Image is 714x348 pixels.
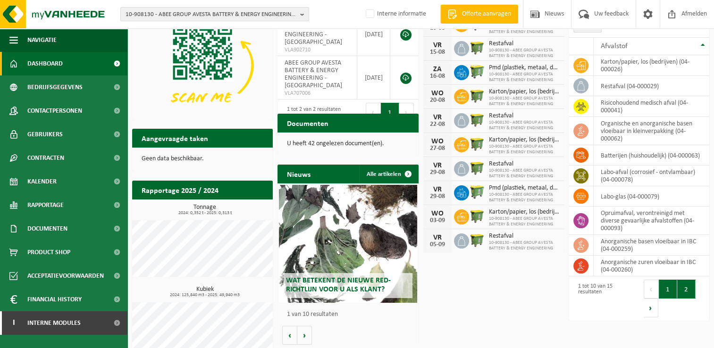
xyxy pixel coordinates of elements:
[120,7,309,21] button: 10-908130 - ABEE GROUP AVESTA BATTERY & ENERGY ENGINEERING - NINOVE
[594,76,709,96] td: restafval (04-000029)
[440,5,518,24] a: Offerte aanvragen
[27,123,63,146] span: Gebruikers
[644,298,658,317] button: Next
[137,211,273,215] span: 2024: 0,352 t - 2025: 0,313 t
[27,193,64,217] span: Rapportage
[359,165,418,183] a: Alle artikelen
[366,103,381,122] button: Previous
[460,9,513,19] span: Offerte aanvragen
[137,293,273,298] span: 2024: 125,840 m3 - 2025: 49,940 m3
[27,240,70,264] span: Product Shop
[469,160,485,176] img: WB-1100-HPE-GN-51
[489,24,559,35] span: 10-908130 - ABEE GROUP AVESTA BATTERY & ENERGY ENGINEERING
[489,232,559,240] span: Restafval
[277,114,338,132] h2: Documenten
[142,156,263,162] p: Geen data beschikbaar.
[364,7,426,21] label: Interne informatie
[27,75,83,99] span: Bedrijfsgegevens
[489,240,559,251] span: 10-908130 - ABEE GROUP AVESTA BATTERY & ENERGY ENGINEERING
[489,192,559,203] span: 10-908130 - ABEE GROUP AVESTA BATTERY & ENERGY ENGINEERING
[489,184,559,192] span: Pmd (plastiek, metaal, drankkartons) (bedrijven)
[489,112,559,120] span: Restafval
[594,55,709,76] td: karton/papier, los (bedrijven) (04-000026)
[428,145,447,152] div: 27-08
[489,64,559,72] span: Pmd (plastiek, metaal, drankkartons) (bedrijven)
[27,146,64,170] span: Contracten
[27,170,57,193] span: Kalender
[428,217,447,224] div: 03-09
[644,280,659,298] button: Previous
[469,112,485,128] img: WB-1100-HPE-GN-51
[381,103,399,122] button: 1
[27,264,104,288] span: Acceptatievoorwaarden
[489,160,559,168] span: Restafval
[357,13,390,56] td: [DATE]
[27,288,82,311] span: Financial History
[469,232,485,248] img: WB-1100-HPE-GN-51
[428,241,447,248] div: 05-09
[469,88,485,104] img: WB-1100-HPE-GN-51
[594,207,709,235] td: opruimafval, verontreinigd met diverse gevaarlijke afvalstoffen (04-000093)
[282,102,341,123] div: 1 tot 2 van 2 resultaten
[489,40,559,48] span: Restafval
[594,117,709,145] td: organische en anorganische basen vloeibaar in kleinverpakking (04-000062)
[132,181,228,199] h2: Rapportage 2025 / 2024
[428,49,447,56] div: 15-08
[601,42,628,50] span: Afvalstof
[489,48,559,59] span: 10-908130 - ABEE GROUP AVESTA BATTERY & ENERGY ENGINEERING
[428,114,447,121] div: VR
[285,90,350,97] span: VLA707006
[469,208,485,224] img: WB-1100-HPE-GN-51
[297,326,312,345] button: Volgende
[428,97,447,104] div: 20-08
[287,311,413,318] p: 1 van 10 resultaten
[594,96,709,117] td: risicohoudend medisch afval (04-000041)
[573,279,634,318] div: 1 tot 10 van 15 resultaten
[428,186,447,193] div: VR
[428,210,447,217] div: WO
[428,162,447,169] div: VR
[594,186,709,207] td: labo-glas (04-000079)
[27,99,82,123] span: Contactpersonen
[469,64,485,80] img: WB-0660-HPE-GN-51
[489,216,559,227] span: 10-908130 - ABEE GROUP AVESTA BATTERY & ENERGY ENGINEERING
[27,217,67,240] span: Documenten
[137,204,273,215] h3: Tonnage
[489,120,559,131] span: 10-908130 - ABEE GROUP AVESTA BATTERY & ENERGY ENGINEERING
[594,145,709,166] td: batterijen (huishoudelijk) (04-000063)
[594,235,709,256] td: anorganische basen vloeibaar in IBC (04-000259)
[285,16,342,46] span: ABEE GROUP AVESTA BATTERY & ENERGY ENGINEERING - [GEOGRAPHIC_DATA]
[27,52,63,75] span: Dashboard
[469,40,485,56] img: WB-1100-HPE-GN-51
[469,184,485,200] img: WB-0660-HPE-GN-51
[27,28,57,52] span: Navigatie
[137,286,273,298] h3: Kubiek
[428,73,447,80] div: 16-08
[126,8,296,22] span: 10-908130 - ABEE GROUP AVESTA BATTERY & ENERGY ENGINEERING - NINOVE
[489,88,559,96] span: Karton/papier, los (bedrijven)
[489,168,559,179] span: 10-908130 - ABEE GROUP AVESTA BATTERY & ENERGY ENGINEERING
[489,208,559,216] span: Karton/papier, los (bedrijven)
[27,311,81,335] span: Interne modules
[489,96,559,107] span: 10-908130 - ABEE GROUP AVESTA BATTERY & ENERGY ENGINEERING
[282,326,297,345] button: Vorige
[594,256,709,276] td: anorganische zuren vloeibaar in IBC (04-000260)
[285,59,342,89] span: ABEE GROUP AVESTA BATTERY & ENERGY ENGINEERING - [GEOGRAPHIC_DATA]
[489,136,559,144] span: Karton/papier, los (bedrijven)
[428,121,447,128] div: 22-08
[277,165,320,183] h2: Nieuws
[428,41,447,49] div: VR
[287,141,409,147] p: U heeft 42 ongelezen document(en).
[469,136,485,152] img: WB-1100-HPE-GN-51
[286,277,391,293] span: Wat betekent de nieuwe RED-richtlijn voor u als klant?
[428,138,447,145] div: WO
[357,56,390,99] td: [DATE]
[285,46,350,54] span: VLA902710
[428,193,447,200] div: 29-08
[428,234,447,241] div: VR
[677,280,696,298] button: 2
[428,169,447,176] div: 29-08
[489,72,559,83] span: 10-908130 - ABEE GROUP AVESTA BATTERY & ENERGY ENGINEERING
[132,13,273,118] img: Download de VHEPlus App
[279,185,417,303] a: Wat betekent de nieuwe RED-richtlijn voor u als klant?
